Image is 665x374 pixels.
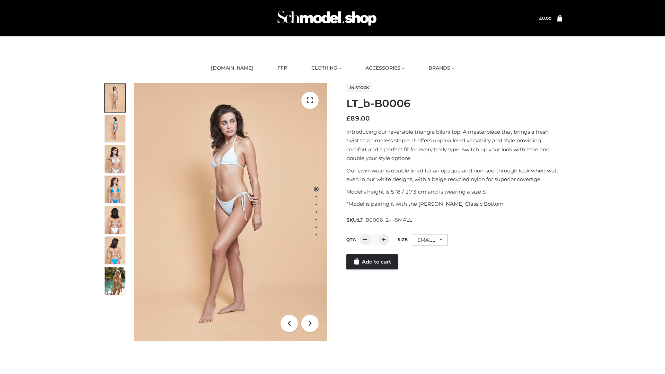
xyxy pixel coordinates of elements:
span: £ [346,115,351,122]
span: LT_B0006_2-_-SMALL [358,217,412,223]
a: [DOMAIN_NAME] [206,61,258,76]
img: Schmodel Admin 964 [275,5,379,32]
p: *Model is pairing it with the [PERSON_NAME] Classic Bottom [346,199,562,208]
h1: LT_b-B0006 [346,97,562,110]
div: SMALL [412,234,448,246]
bdi: 0.00 [539,16,551,21]
img: ArielClassicBikiniTop_CloudNine_AzureSky_OW114ECO_8-scaled.jpg [105,237,125,264]
img: ArielClassicBikiniTop_CloudNine_AzureSky_OW114ECO_4-scaled.jpg [105,176,125,203]
p: Model’s height is 5 ‘8 / 173 cm and is wearing a size S. [346,187,562,196]
img: ArielClassicBikiniTop_CloudNine_AzureSky_OW114ECO_7-scaled.jpg [105,206,125,234]
img: ArielClassicBikiniTop_CloudNine_AzureSky_OW114ECO_1-scaled.jpg [105,84,125,112]
img: ArielClassicBikiniTop_CloudNine_AzureSky_OW114ECO_3-scaled.jpg [105,145,125,173]
label: QTY: [346,237,356,242]
a: £0.00 [539,16,551,21]
span: In stock [346,83,372,92]
bdi: 89.00 [346,115,370,122]
a: CLOTHING [306,61,346,76]
span: SKU: [346,216,413,224]
a: FFP [272,61,292,76]
a: Add to cart [346,254,398,269]
img: Arieltop_CloudNine_AzureSky2.jpg [105,267,125,295]
p: Introducing our reversible triangle bikini top. A masterpiece that brings a fresh twist to a time... [346,127,562,163]
img: ArielClassicBikiniTop_CloudNine_AzureSky_OW114ECO_2-scaled.jpg [105,115,125,142]
p: Our swimwear is double lined for an opaque and non-see-through look when wet, even in our white d... [346,166,562,184]
a: ACCESSORIES [360,61,409,76]
a: BRANDS [423,61,459,76]
img: ArielClassicBikiniTop_CloudNine_AzureSky_OW114ECO_1 [134,83,327,341]
label: Size: [398,237,408,242]
span: £ [539,16,542,21]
